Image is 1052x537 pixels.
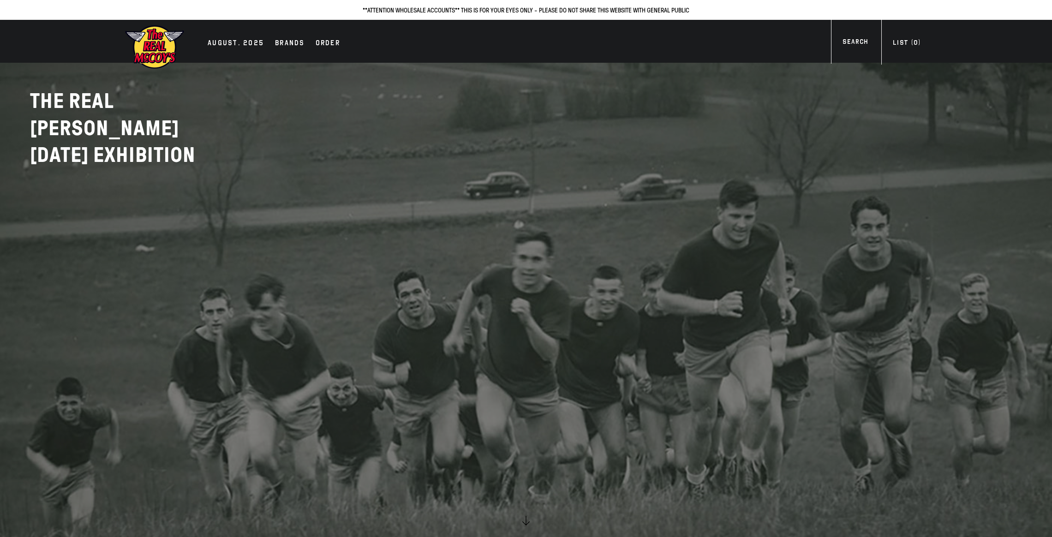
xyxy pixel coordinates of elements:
[843,37,868,49] div: Search
[125,24,185,70] img: mccoys-exhibition
[881,38,932,50] a: List (0)
[311,37,345,50] a: Order
[831,37,879,49] a: Search
[30,88,261,169] h2: THE REAL [PERSON_NAME]
[9,5,1043,15] p: **ATTENTION WHOLESALE ACCOUNTS** THIS IS FOR YOUR EYES ONLY - PLEASE DO NOT SHARE THIS WEBSITE WI...
[275,37,305,50] div: Brands
[316,37,340,50] div: Order
[203,37,269,50] a: AUGUST. 2025
[893,38,920,50] div: List ( )
[208,37,264,50] div: AUGUST. 2025
[30,142,261,169] p: [DATE] EXHIBITION
[914,39,918,47] span: 0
